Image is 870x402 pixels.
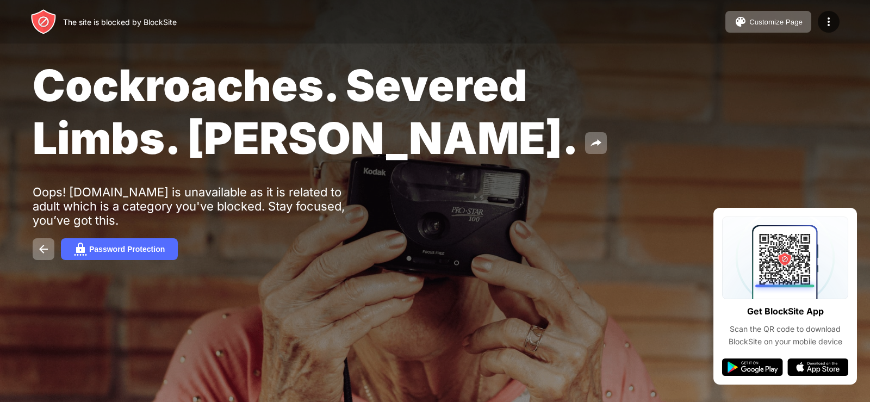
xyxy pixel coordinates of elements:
img: share.svg [589,137,602,150]
div: Password Protection [89,245,165,253]
div: Scan the QR code to download BlockSite on your mobile device [722,323,848,348]
img: pallet.svg [734,15,747,28]
button: Customize Page [725,11,811,33]
img: back.svg [37,243,50,256]
span: Cockroaches. Severed Limbs. [PERSON_NAME]. [33,59,579,164]
img: google-play.svg [722,358,783,376]
img: header-logo.svg [30,9,57,35]
img: menu-icon.svg [822,15,835,28]
img: password.svg [74,243,87,256]
div: The site is blocked by BlockSite [63,17,177,27]
button: Password Protection [61,238,178,260]
div: Customize Page [749,18,803,26]
img: app-store.svg [787,358,848,376]
div: Oops! [DOMAIN_NAME] is unavailable as it is related to adult which is a category you've blocked. ... [33,185,369,227]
